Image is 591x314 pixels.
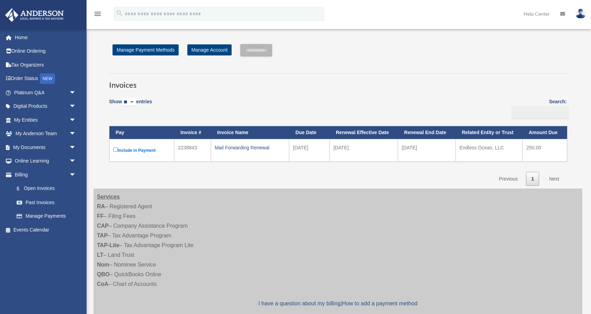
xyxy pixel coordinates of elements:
span: arrow_drop_down [69,99,83,114]
a: Past Invoices [10,195,83,209]
a: Previous [494,172,523,186]
i: menu [93,10,102,18]
th: Renewal End Date: activate to sort column ascending [398,126,456,139]
strong: CoA [97,281,108,287]
strong: LT [97,252,103,258]
a: I have a question about my billing [258,300,340,306]
strong: FF [97,213,104,219]
a: Tax Organizers [5,58,87,72]
td: 250.00 [522,139,567,162]
label: Show entries [109,97,152,113]
a: Manage Payments [10,209,83,223]
a: Online Learningarrow_drop_down [5,154,87,168]
a: 1 [526,172,539,186]
a: menu [93,12,102,18]
span: arrow_drop_down [69,113,83,127]
img: Anderson Advisors Platinum Portal [3,8,66,22]
a: Manage Payment Methods [113,44,179,55]
div: Mail Forwarding Renewal [215,143,285,152]
th: Invoice Name: activate to sort column ascending [211,126,289,139]
input: Search: [511,106,569,119]
label: Search: [509,97,567,119]
td: [DATE] [289,139,330,162]
p: | [97,299,579,308]
a: My Documentsarrow_drop_down [5,140,87,154]
strong: QBO [97,271,109,277]
span: arrow_drop_down [69,140,83,155]
input: Include in Payment [113,147,118,152]
label: Include in Payment [113,146,170,155]
a: Home [5,30,87,44]
td: 2238843 [174,139,211,162]
a: Digital Productsarrow_drop_down [5,99,87,113]
th: Amount Due: activate to sort column ascending [522,126,567,139]
a: My Entitiesarrow_drop_down [5,113,87,127]
span: arrow_drop_down [69,154,83,168]
strong: Services [97,194,120,200]
th: Due Date: activate to sort column ascending [289,126,330,139]
td: Endless Ocean, LLC [456,139,522,162]
a: How to add a payment method [342,300,418,306]
th: Related Entity or Trust: activate to sort column ascending [456,126,522,139]
a: $Open Invoices [10,182,80,196]
td: [DATE] [398,139,456,162]
select: Showentries [122,98,136,106]
th: Invoice #: activate to sort column ascending [174,126,211,139]
i: search [116,9,123,17]
a: Manage Account [187,44,232,55]
div: NEW [40,73,55,84]
span: arrow_drop_down [69,127,83,141]
td: [DATE] [330,139,398,162]
a: My Anderson Teamarrow_drop_down [5,127,87,141]
th: Pay: activate to sort column descending [109,126,174,139]
h3: Invoices [109,73,567,90]
img: User Pic [575,9,586,19]
a: Next [544,172,564,186]
span: $ [20,184,24,193]
strong: CAP [97,223,109,229]
a: Events Calendar [5,223,87,237]
strong: RA [97,203,105,209]
a: Platinum Q&Aarrow_drop_down [5,86,87,99]
span: arrow_drop_down [69,168,83,182]
a: Online Ordering [5,44,87,58]
strong: TAP [97,233,108,238]
span: arrow_drop_down [69,86,83,100]
a: Order StatusNEW [5,72,87,86]
strong: Nom [97,262,109,268]
a: Billingarrow_drop_down [5,168,83,182]
strong: TAP-Lite [97,242,119,248]
th: Renewal Effective Date: activate to sort column ascending [330,126,398,139]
